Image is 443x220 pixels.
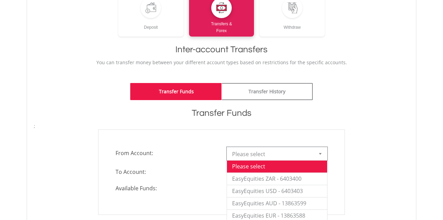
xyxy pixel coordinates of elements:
[232,147,312,161] span: Please select
[227,197,327,209] li: EasyEquities AUD - 13863599
[259,18,325,31] div: Withdraw
[110,184,221,192] span: Available Funds:
[221,83,313,100] a: Transfer History
[130,83,221,100] a: Transfer Funds
[34,43,409,56] h1: Inter-account Transfers
[110,147,221,159] span: From Account:
[227,173,327,185] li: EasyEquities ZAR - 6403400
[118,18,184,31] div: Deposit
[189,18,254,34] div: Transfers & Forex
[110,166,221,178] span: To Account:
[34,59,409,66] p: You can transfer money between your different account types based on restrictions for the specifi...
[227,185,327,197] li: EasyEquities USD - 6403403
[227,160,327,173] li: Please select
[34,107,409,119] h1: Transfer Funds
